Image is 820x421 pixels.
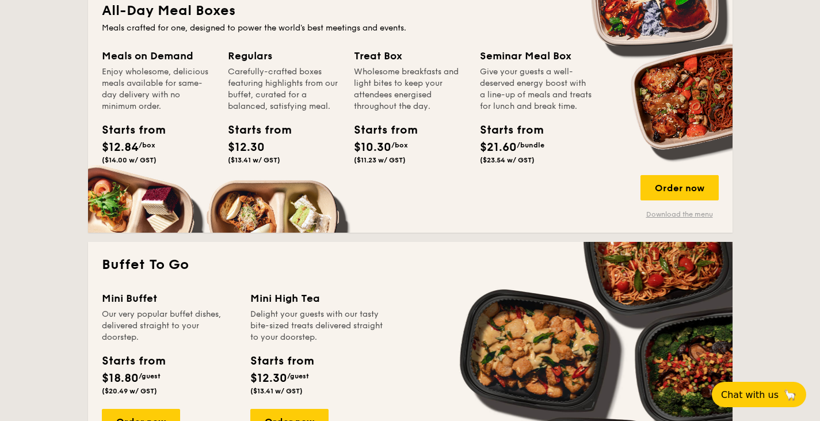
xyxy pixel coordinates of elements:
span: $18.80 [102,371,139,385]
span: 🦙 [783,388,797,401]
div: Order now [640,175,719,200]
span: ($23.54 w/ GST) [480,156,535,164]
div: Meals crafted for one, designed to power the world's best meetings and events. [102,22,719,34]
div: Starts from [480,122,532,139]
div: Starts from [228,122,280,139]
span: ($13.41 w/ GST) [228,156,280,164]
div: Starts from [102,352,165,370]
div: Enjoy wholesome, delicious meals available for same-day delivery with no minimum order. [102,66,214,112]
a: Download the menu [640,210,719,219]
h2: Buffet To Go [102,256,719,274]
div: Starts from [102,122,154,139]
span: /box [391,141,408,149]
div: Delight your guests with our tasty bite-sized treats delivered straight to your doorstep. [250,309,385,343]
div: Wholesome breakfasts and light bites to keep your attendees energised throughout the day. [354,66,466,112]
span: /guest [287,372,309,380]
span: $21.60 [480,141,517,154]
div: Meals on Demand [102,48,214,64]
div: Seminar Meal Box [480,48,592,64]
span: $12.84 [102,141,139,154]
h2: All-Day Meal Boxes [102,2,719,20]
span: ($13.41 w/ GST) [250,387,303,395]
span: ($20.49 w/ GST) [102,387,157,395]
div: Our very popular buffet dishes, delivered straight to your doorstep. [102,309,237,343]
span: /bundle [517,141,544,149]
span: /box [139,141,155,149]
button: Chat with us🦙 [712,382,806,407]
div: Starts from [354,122,406,139]
span: /guest [139,372,161,380]
div: Carefully-crafted boxes featuring highlights from our buffet, curated for a balanced, satisfying ... [228,66,340,112]
span: ($11.23 w/ GST) [354,156,406,164]
span: $12.30 [250,371,287,385]
div: Mini Buffet [102,290,237,306]
span: $10.30 [354,141,391,154]
div: Treat Box [354,48,466,64]
div: Regulars [228,48,340,64]
span: ($14.00 w/ GST) [102,156,157,164]
div: Mini High Tea [250,290,385,306]
div: Give your guests a well-deserved energy boost with a line-up of meals and treats for lunch and br... [480,66,592,112]
span: $12.30 [228,141,265,154]
span: Chat with us [721,389,779,400]
div: Starts from [250,352,313,370]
